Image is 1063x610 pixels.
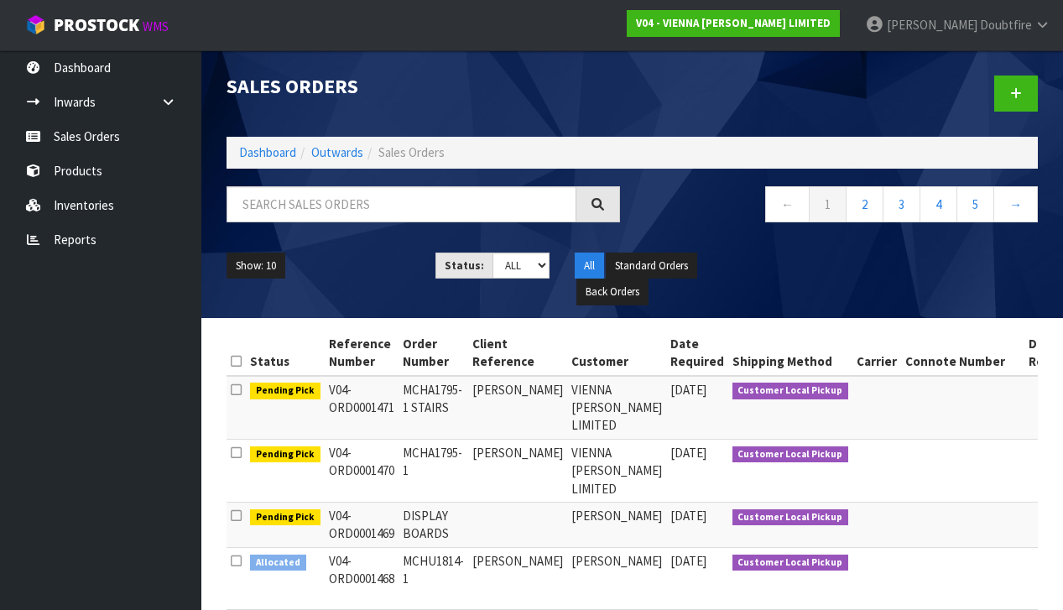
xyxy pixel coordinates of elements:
[567,376,666,440] td: VIENNA [PERSON_NAME] LIMITED
[325,331,399,376] th: Reference Number
[887,17,977,33] span: [PERSON_NAME]
[227,253,285,279] button: Show: 10
[227,186,576,222] input: Search sales orders
[606,253,697,279] button: Standard Orders
[636,16,831,30] strong: V04 - VIENNA [PERSON_NAME] LIMITED
[732,509,849,526] span: Customer Local Pickup
[54,14,139,36] span: ProStock
[567,503,666,548] td: [PERSON_NAME]
[567,331,666,376] th: Customer
[445,258,484,273] strong: Status:
[956,186,994,222] a: 5
[399,503,468,548] td: DISPLAY BOARDS
[25,14,46,35] img: cube-alt.png
[250,509,320,526] span: Pending Pick
[227,76,620,97] h1: Sales Orders
[670,553,706,569] span: [DATE]
[399,439,468,502] td: MCHA1795-1
[732,383,849,399] span: Customer Local Pickup
[732,555,849,571] span: Customer Local Pickup
[468,547,567,609] td: [PERSON_NAME]
[920,186,957,222] a: 4
[666,331,728,376] th: Date Required
[250,555,306,571] span: Allocated
[670,382,706,398] span: [DATE]
[567,547,666,609] td: [PERSON_NAME]
[325,376,399,440] td: V04-ORD0001471
[250,383,320,399] span: Pending Pick
[852,331,901,376] th: Carrier
[809,186,847,222] a: 1
[246,331,325,376] th: Status
[901,331,1024,376] th: Connote Number
[325,439,399,502] td: V04-ORD0001470
[732,446,849,463] span: Customer Local Pickup
[143,18,169,34] small: WMS
[846,186,883,222] a: 2
[250,446,320,463] span: Pending Pick
[575,253,604,279] button: All
[980,17,1032,33] span: Doubtfire
[311,144,363,160] a: Outwards
[399,331,468,376] th: Order Number
[670,445,706,461] span: [DATE]
[645,186,1039,227] nav: Page navigation
[883,186,920,222] a: 3
[576,279,649,305] button: Back Orders
[670,508,706,524] span: [DATE]
[993,186,1038,222] a: →
[325,547,399,609] td: V04-ORD0001468
[468,376,567,440] td: [PERSON_NAME]
[468,439,567,502] td: [PERSON_NAME]
[325,503,399,548] td: V04-ORD0001469
[399,547,468,609] td: MCHU1814-1
[239,144,296,160] a: Dashboard
[399,376,468,440] td: MCHA1795-1 STAIRS
[378,144,445,160] span: Sales Orders
[468,331,567,376] th: Client Reference
[765,186,810,222] a: ←
[728,331,853,376] th: Shipping Method
[567,439,666,502] td: VIENNA [PERSON_NAME] LIMITED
